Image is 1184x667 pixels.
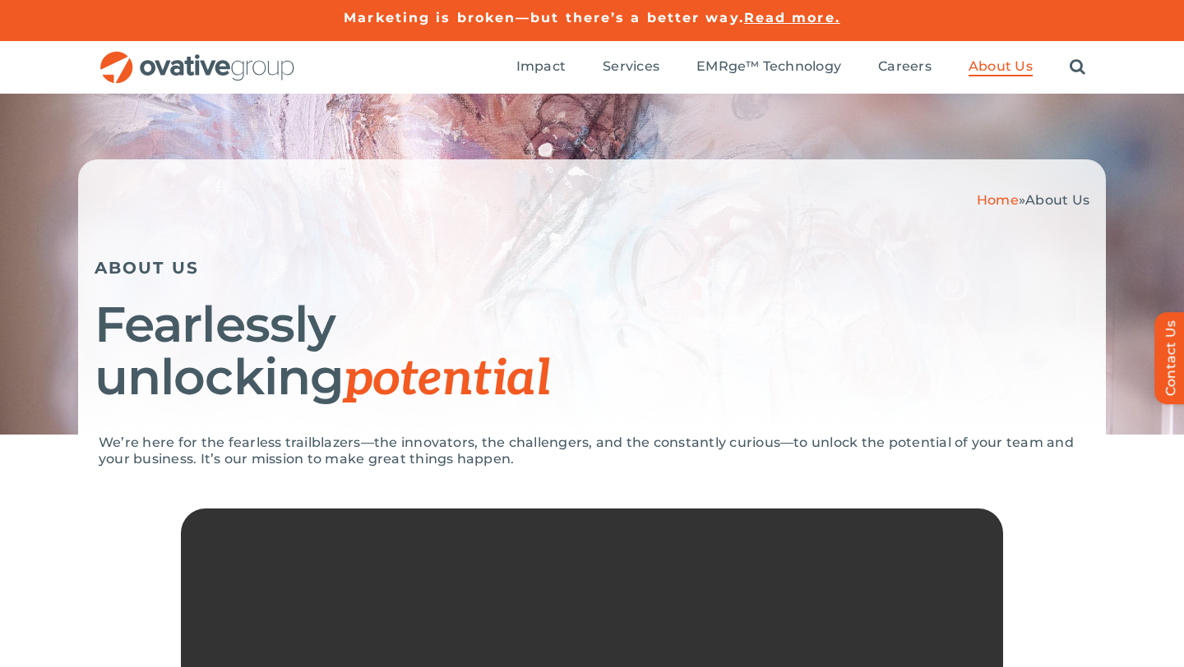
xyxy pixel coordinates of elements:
a: Read more. [744,10,840,25]
span: potential [344,350,550,409]
h5: ABOUT US [95,258,1089,278]
a: Search [1070,58,1085,76]
a: Marketing is broken—but there’s a better way. [344,10,744,25]
span: » [977,192,1089,208]
a: Services [603,58,659,76]
span: EMRge™ Technology [696,58,841,75]
span: About Us [1025,192,1089,208]
p: We’re here for the fearless trailblazers—the innovators, the challengers, and the constantly curi... [99,435,1085,467]
span: Careers [878,58,932,75]
a: Careers [878,58,932,76]
span: About Us [969,58,1033,75]
a: About Us [969,58,1033,76]
a: Impact [516,58,566,76]
span: Services [603,58,659,75]
h1: Fearlessly unlocking [95,298,1089,406]
nav: Menu [516,41,1085,94]
a: OG_Full_horizontal_RGB [99,49,296,65]
span: Impact [516,58,566,75]
a: EMRge™ Technology [696,58,841,76]
a: Home [977,192,1019,208]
